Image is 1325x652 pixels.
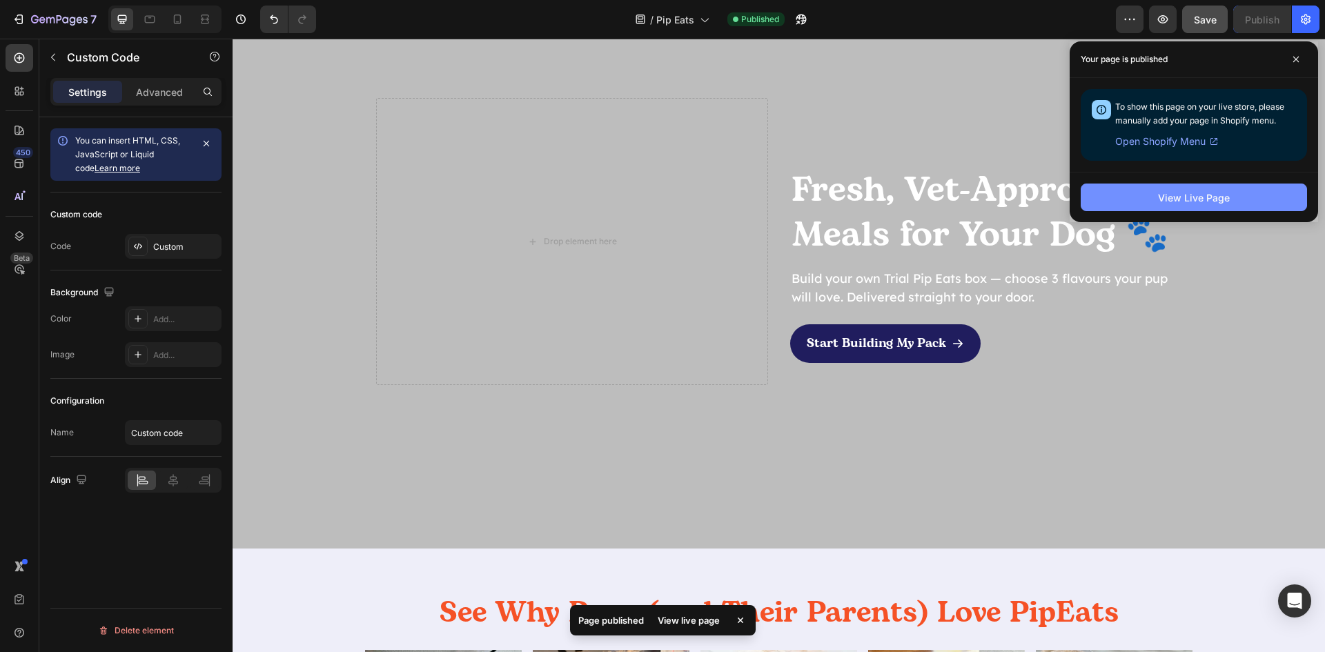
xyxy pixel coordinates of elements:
[558,286,748,324] a: Start Building My Pack
[649,611,728,630] div: View live page
[50,284,117,302] div: Background
[90,11,97,28] p: 7
[1233,6,1291,33] button: Publish
[98,622,174,639] div: Delete element
[50,348,75,361] div: Image
[153,313,218,326] div: Add...
[153,349,218,362] div: Add...
[311,197,384,208] div: Drop element here
[741,13,779,26] span: Published
[559,230,948,268] p: Build your own Trial Pip Eats box — choose 3 flavours your pup will love. Delivered straight to y...
[67,49,184,66] p: Custom Code
[260,6,316,33] div: Undo/Redo
[153,241,218,253] div: Custom
[650,12,654,27] span: /
[50,426,74,439] div: Name
[50,313,72,325] div: Color
[50,471,90,490] div: Align
[1158,190,1230,205] div: View Live Page
[1081,184,1307,211] button: View Live Page
[1115,101,1284,126] span: To show this page on your live store, please manually add your page in Shopify menu.
[50,240,71,253] div: Code
[6,6,103,33] button: 7
[1115,133,1206,150] span: Open Shopify Menu
[1182,6,1228,33] button: Save
[50,208,102,221] div: Custom code
[50,395,104,407] div: Configuration
[95,163,140,173] a: Learn more
[574,294,714,316] p: Start Building My Pack
[10,253,33,264] div: Beta
[233,39,1325,652] iframe: Design area
[50,620,222,642] button: Delete element
[1081,52,1168,66] p: Your page is published
[68,85,107,99] p: Settings
[1245,12,1279,27] div: Publish
[1194,14,1217,26] span: Save
[1278,584,1311,618] div: Open Intercom Messenger
[136,85,183,99] p: Advanced
[558,128,950,221] h2: Fresh, Vet-Approved Meals for Your Dog 🐾
[656,12,694,27] span: Pip Eats
[13,147,33,158] div: 450
[132,554,961,595] h2: See Why Pups (and Their Parents) Love PipEats
[75,135,180,173] span: You can insert HTML, CSS, JavaScript or Liquid code
[578,613,644,627] p: Page published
